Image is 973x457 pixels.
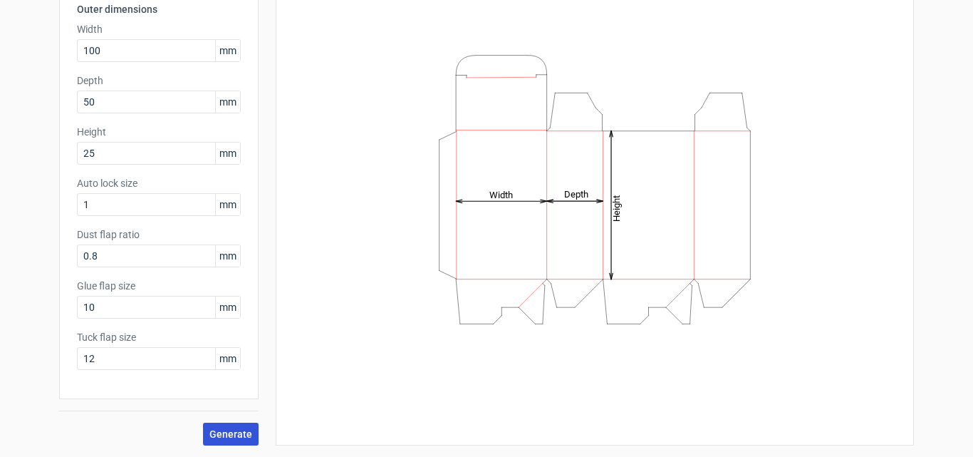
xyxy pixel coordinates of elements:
tspan: Depth [564,189,588,200]
label: Glue flap size [77,279,241,293]
span: mm [215,143,240,164]
span: mm [215,194,240,215]
span: Generate [209,429,252,439]
span: mm [215,245,240,267]
span: mm [215,297,240,318]
h3: Outer dimensions [77,2,241,16]
label: Depth [77,73,241,88]
button: Generate [203,423,259,446]
label: Height [77,125,241,139]
span: mm [215,40,240,61]
tspan: Width [489,189,513,200]
label: Auto lock size [77,176,241,190]
label: Tuck flap size [77,330,241,344]
span: mm [215,348,240,369]
tspan: Height [611,195,622,221]
span: mm [215,91,240,113]
label: Dust flap ratio [77,227,241,242]
label: Width [77,22,241,36]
